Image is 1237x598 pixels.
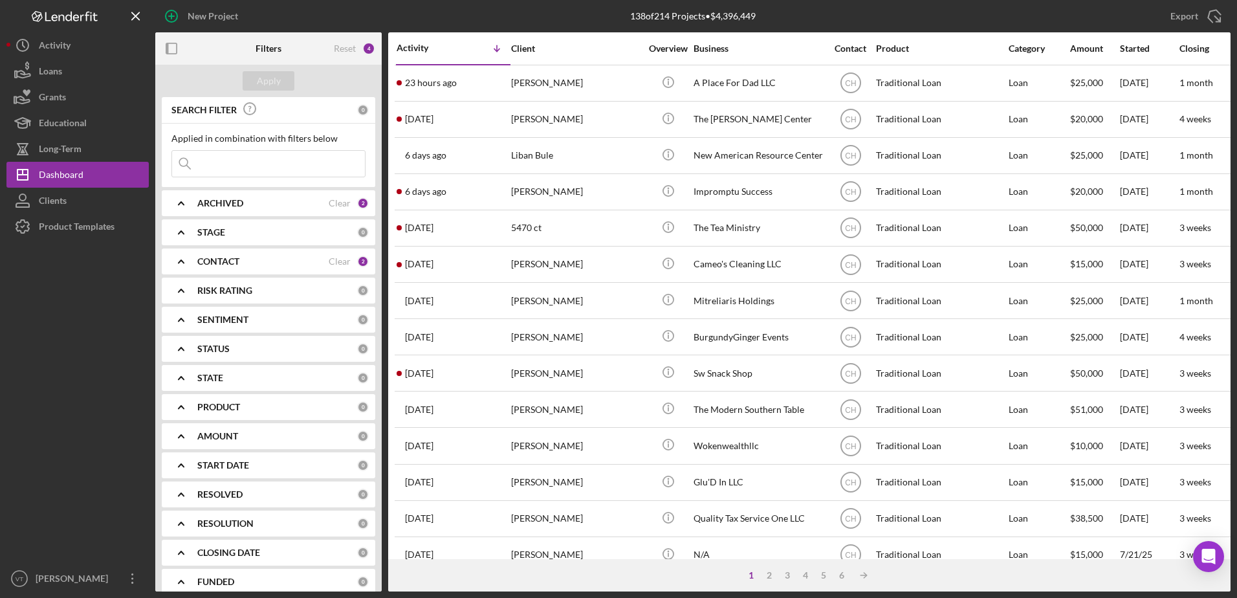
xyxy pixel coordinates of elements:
div: Loan [1009,428,1069,463]
b: CLOSING DATE [197,548,260,558]
button: Export [1157,3,1231,29]
button: Activity [6,32,149,58]
div: [DATE] [1120,283,1178,318]
time: 3 weeks [1179,440,1211,451]
button: Loans [6,58,149,84]
div: Activity [39,32,71,61]
div: 0 [357,460,369,471]
b: ARCHIVED [197,198,243,208]
text: CH [845,333,856,342]
time: 2025-07-24 13:11 [405,368,433,379]
b: PRODUCT [197,402,240,412]
div: [PERSON_NAME] [511,356,640,390]
div: Traditional Loan [876,356,1005,390]
time: 2025-07-22 18:05 [405,477,433,487]
button: New Project [155,3,251,29]
div: [DATE] [1120,138,1178,173]
div: $25,000 [1070,66,1119,100]
div: Reset [334,43,356,54]
div: 3 [778,570,796,581]
div: Loan [1009,283,1069,318]
div: Loan [1009,102,1069,137]
div: Activity [397,43,454,53]
div: [DATE] [1120,247,1178,282]
div: Amount [1070,43,1119,54]
time: 4 weeks [1179,331,1211,342]
text: CH [845,296,856,305]
div: Loan [1009,138,1069,173]
div: $50,000 [1070,356,1119,390]
button: Product Templates [6,214,149,239]
b: RISK RATING [197,285,252,296]
div: [DATE] [1120,175,1178,209]
div: Clients [39,188,67,217]
div: Traditional Loan [876,211,1005,245]
div: 0 [357,547,369,559]
text: CH [845,551,856,560]
div: 0 [357,343,369,355]
button: Grants [6,84,149,110]
a: Educational [6,110,149,136]
div: $25,000 [1070,283,1119,318]
div: Export [1170,3,1198,29]
div: Quality Tax Service One LLC [694,502,823,536]
text: CH [845,442,856,451]
div: Traditional Loan [876,283,1005,318]
div: Clear [329,256,351,267]
div: 5 [815,570,833,581]
div: [DATE] [1120,465,1178,500]
div: [PERSON_NAME] [511,66,640,100]
div: Traditional Loan [876,465,1005,500]
button: Dashboard [6,162,149,188]
div: $15,000 [1070,465,1119,500]
div: Apply [257,71,281,91]
time: 1 month [1179,77,1213,88]
div: [DATE] [1120,502,1178,536]
div: [PERSON_NAME] [511,392,640,426]
div: Traditional Loan [876,392,1005,426]
div: 0 [357,314,369,326]
a: Long-Term [6,136,149,162]
div: 0 [357,576,369,588]
div: BurgundyGinger Events [694,320,823,354]
time: 2025-07-21 17:55 [405,549,433,560]
text: CH [845,260,856,269]
div: [DATE] [1120,320,1178,354]
div: 0 [357,285,369,296]
div: Started [1120,43,1178,54]
div: [PERSON_NAME] [511,283,640,318]
b: AMOUNT [197,431,238,441]
div: 5470 ct [511,211,640,245]
div: Traditional Loan [876,175,1005,209]
div: Open Intercom Messenger [1193,541,1224,572]
div: Product [876,43,1005,54]
time: 2025-07-29 20:02 [405,332,433,342]
div: The [PERSON_NAME] Center [694,102,823,137]
div: Loans [39,58,62,87]
text: CH [845,369,856,378]
div: [DATE] [1120,356,1178,390]
text: CH [845,79,856,88]
div: $25,000 [1070,320,1119,354]
div: Grants [39,84,66,113]
div: [DATE] [1120,428,1178,463]
div: Traditional Loan [876,502,1005,536]
b: RESOLUTION [197,518,254,529]
text: CH [845,188,856,197]
div: Loan [1009,66,1069,100]
time: 3 weeks [1179,258,1211,269]
div: $15,000 [1070,538,1119,572]
div: 0 [357,401,369,413]
time: 3 weeks [1179,549,1211,560]
text: CH [845,405,856,414]
text: CH [845,151,856,161]
time: 1 month [1179,186,1213,197]
text: CH [845,224,856,233]
b: CONTACT [197,256,239,267]
div: [DATE] [1120,211,1178,245]
div: Dashboard [39,162,83,191]
div: Loan [1009,211,1069,245]
div: Liban Bule [511,138,640,173]
text: VT [16,575,23,582]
